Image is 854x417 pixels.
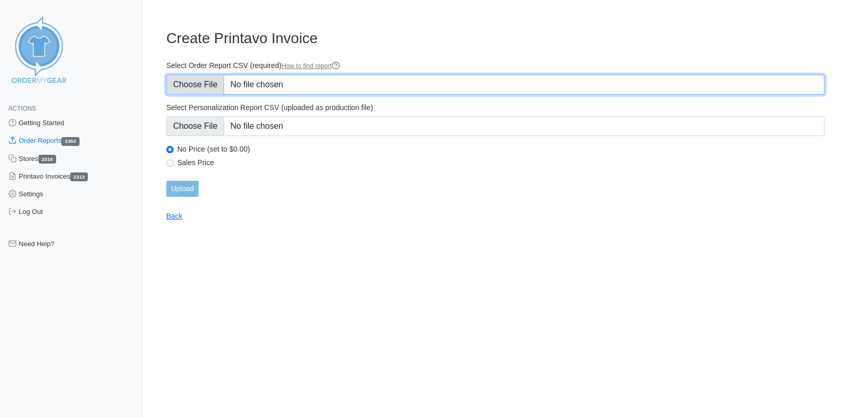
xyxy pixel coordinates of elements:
label: Sales Price [177,158,824,167]
input: Upload [166,181,199,197]
span: Actions [8,105,36,112]
label: Select Personalization Report CSV (uploaded as production file) [166,103,824,112]
label: No Price (set to $0.00) [177,144,824,154]
span: 2316 [38,155,56,164]
a: How to find report [282,62,340,70]
h3: Create Printavo Invoice [166,30,824,47]
a: Back [166,212,182,220]
span: 2313 [70,172,88,181]
label: Select Order Report CSV (required) [166,61,824,71]
span: 2352 [61,137,79,146]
